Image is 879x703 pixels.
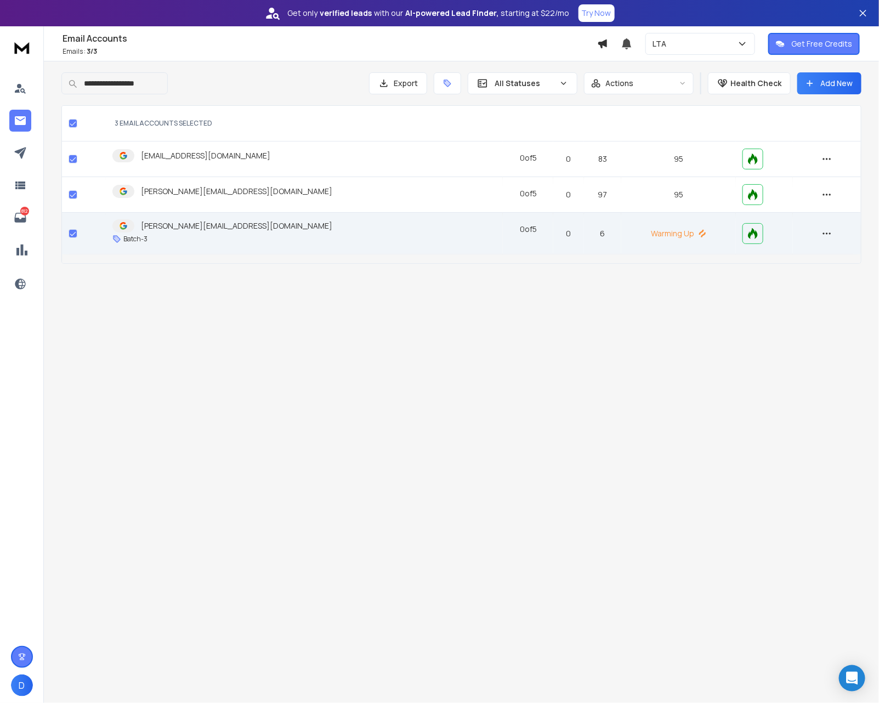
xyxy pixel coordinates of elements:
[584,141,622,177] td: 83
[63,32,597,45] h1: Email Accounts
[579,4,615,22] button: Try Now
[560,189,577,200] p: 0
[791,38,852,49] p: Get Free Credits
[369,72,427,94] button: Export
[621,177,736,213] td: 95
[584,177,622,213] td: 97
[653,38,671,49] p: LTA
[708,72,791,94] button: Health Check
[141,220,332,231] p: [PERSON_NAME][EMAIL_ADDRESS][DOMAIN_NAME]
[584,213,622,255] td: 6
[621,141,736,177] td: 95
[87,47,97,56] span: 3 / 3
[141,186,332,197] p: [PERSON_NAME][EMAIL_ADDRESS][DOMAIN_NAME]
[560,154,577,165] p: 0
[605,78,633,89] p: Actions
[20,207,29,216] p: 812
[115,119,494,128] div: 3 EMAIL ACCOUNTS SELECTED
[797,72,861,94] button: Add New
[63,47,597,56] p: Emails :
[11,674,33,696] button: D
[520,224,537,235] div: 0 of 5
[406,8,499,19] strong: AI-powered Lead Finder,
[141,150,270,161] p: [EMAIL_ADDRESS][DOMAIN_NAME]
[495,78,555,89] p: All Statuses
[768,33,860,55] button: Get Free Credits
[730,78,781,89] p: Health Check
[520,152,537,163] div: 0 of 5
[560,228,577,239] p: 0
[11,37,33,58] img: logo
[839,665,865,691] div: Open Intercom Messenger
[123,235,148,243] p: Batch-3
[628,228,729,239] p: Warming Up
[320,8,372,19] strong: verified leads
[9,207,31,229] a: 812
[288,8,570,19] p: Get only with our starting at $22/mo
[520,188,537,199] div: 0 of 5
[582,8,611,19] p: Try Now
